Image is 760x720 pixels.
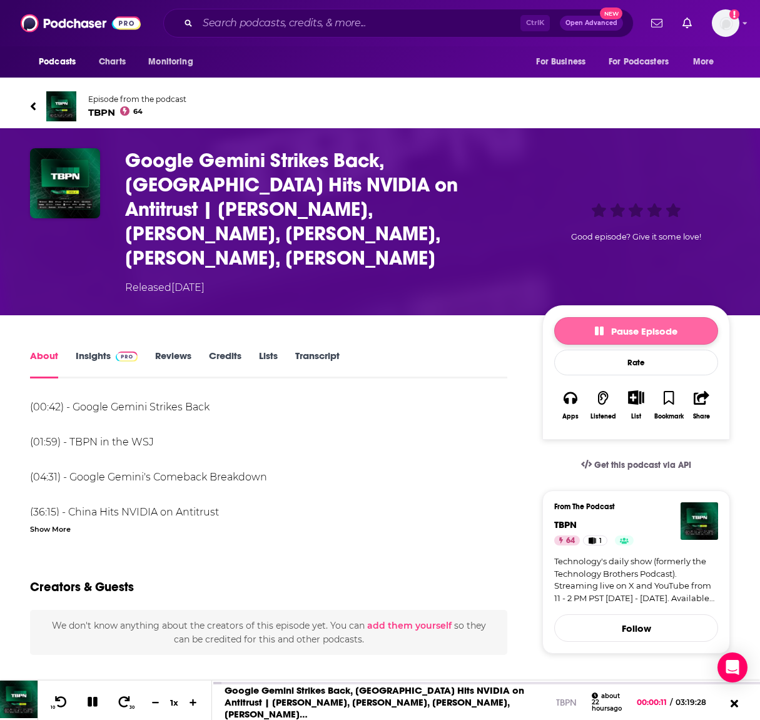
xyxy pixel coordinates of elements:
button: Show More Button [623,390,649,404]
a: Transcript [295,350,340,378]
a: Charts [91,50,133,74]
div: Show More ButtonList [620,382,652,428]
span: For Business [536,53,585,71]
div: Open Intercom Messenger [717,652,747,682]
h3: From The Podcast [554,502,708,511]
img: TBPN [46,91,76,121]
img: User Profile [712,9,739,37]
div: Apps [562,413,579,420]
span: Podcasts [39,53,76,71]
span: 30 [129,705,134,710]
a: InsightsPodchaser Pro [76,350,138,378]
a: Get this podcast via API [571,450,701,480]
div: about 22 hours ago [592,692,625,712]
a: Technology's daily show (formerly the Technology Brothers Podcast). Streaming live on X and YouTu... [554,555,718,604]
span: TBPN [88,106,186,118]
img: Google Gemini Strikes Back, China Hits NVIDIA on Antitrust | Bill Bishop, Pete Shadbolt, Sadi Kha... [30,148,100,218]
a: Show notifications dropdown [646,13,667,34]
img: TBPN [681,502,718,540]
button: open menu [139,50,209,74]
button: Apps [554,382,587,428]
img: Podchaser Pro [116,352,138,362]
a: Lists [259,350,278,378]
span: / [670,697,672,707]
button: Share [686,382,718,428]
span: Ctrl K [520,15,550,31]
button: Bookmark [652,382,685,428]
span: Monitoring [148,53,193,71]
span: 03:19:28 [672,697,719,707]
div: List [631,412,641,420]
li: (36:15) - China Hits NVIDIA on Antitrust [30,504,507,521]
button: open menu [30,50,92,74]
button: open menu [527,50,601,74]
a: 1 [583,535,607,545]
span: 10 [51,705,55,710]
a: About [30,350,58,378]
button: Follow [554,614,718,642]
a: Show notifications dropdown [677,13,697,34]
a: 64 [554,535,580,545]
button: add them yourself [367,621,452,631]
button: Show profile menu [712,9,739,37]
h1: Google Gemini Strikes Back, China Hits NVIDIA on Antitrust | Bill Bishop, Pete Shadbolt, Sadi Kha... [125,148,522,270]
button: open menu [600,50,687,74]
span: 64 [133,109,143,114]
span: For Podcasters [609,53,669,71]
button: open menu [684,50,730,74]
h2: Creators & Guests [30,579,134,595]
span: 00:00:11 [637,697,670,707]
img: Podchaser - Follow, Share and Rate Podcasts [21,11,141,35]
a: TBPN [556,696,577,708]
li: (04:31) - Google Gemini's Comeback Breakdown [30,469,507,486]
div: Released [DATE] [125,280,205,295]
a: Google Gemini Strikes Back, [GEOGRAPHIC_DATA] Hits NVIDIA on Antitrust | [PERSON_NAME], [PERSON_N... [225,684,524,720]
button: 30 [113,694,137,710]
a: TBPN [554,519,577,530]
input: Search podcasts, credits, & more... [198,13,520,33]
div: Share [693,413,710,420]
span: Pause Episode [595,325,677,337]
span: Get this podcast via API [594,460,691,470]
span: Episode from the podcast [88,94,186,104]
a: Reviews [155,350,191,378]
span: 1 [599,535,602,547]
button: Listened [587,382,619,428]
div: Search podcasts, credits, & more... [163,9,634,38]
div: Bookmark [654,413,684,420]
span: 64 [566,535,575,547]
span: Open Advanced [565,20,617,26]
span: We don't know anything about the creators of this episode yet . You can so they can be credited f... [52,620,486,645]
button: Pause Episode [554,317,718,345]
span: New [600,8,622,19]
a: Credits [209,350,241,378]
a: TBPNEpisode from the podcastTBPN64 [30,91,380,121]
div: 1 x [164,697,185,707]
span: More [693,53,714,71]
button: 10 [48,694,72,710]
li: (00:42) - Google Gemini Strikes Back [30,398,507,416]
span: Logged in as LoriBecker [712,9,739,37]
div: Rate [554,350,718,375]
span: Good episode? Give it some love! [571,232,701,241]
button: Open AdvancedNew [560,16,623,31]
li: (01:59) - TBPN in the WSJ [30,434,507,451]
div: Listened [590,413,616,420]
span: Charts [99,53,126,71]
svg: Add a profile image [729,9,739,19]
